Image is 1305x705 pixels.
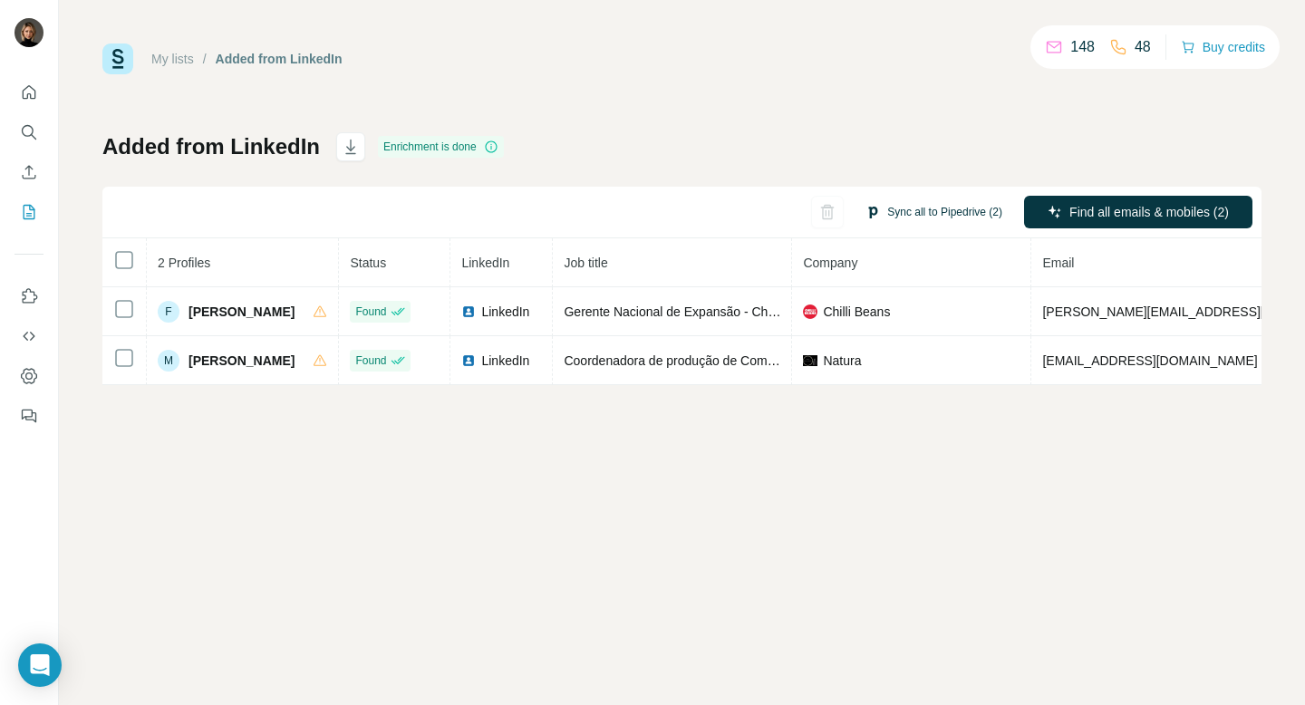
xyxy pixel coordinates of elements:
span: LinkedIn [481,352,529,370]
button: Feedback [14,400,43,432]
img: Surfe Logo [102,43,133,74]
div: Enrichment is done [378,136,504,158]
button: Search [14,116,43,149]
button: Use Surfe API [14,320,43,352]
p: 148 [1070,36,1095,58]
button: Quick start [14,76,43,109]
h1: Added from LinkedIn [102,132,320,161]
span: Company [803,256,857,270]
p: 48 [1135,36,1151,58]
img: LinkedIn logo [461,304,476,319]
span: Found [355,352,386,369]
span: Find all emails & mobiles (2) [1069,203,1229,221]
span: Natura [823,352,861,370]
button: Sync all to Pipedrive (2) [853,198,1015,226]
span: [PERSON_NAME] [188,303,295,321]
img: company-logo [803,304,817,319]
span: Coordenadora de produção de Comunicação Global [564,353,858,368]
button: Use Surfe on LinkedIn [14,280,43,313]
span: [EMAIL_ADDRESS][DOMAIN_NAME] [1042,353,1257,368]
button: Dashboard [14,360,43,392]
li: / [203,50,207,68]
div: Open Intercom Messenger [18,643,62,687]
span: Job title [564,256,607,270]
img: Avatar [14,18,43,47]
button: Find all emails & mobiles (2) [1024,196,1252,228]
span: [PERSON_NAME] [188,352,295,370]
a: My lists [151,52,194,66]
span: Chilli Beans [823,303,890,321]
div: F [158,301,179,323]
button: My lists [14,196,43,228]
span: 2 Profiles [158,256,210,270]
div: M [158,350,179,372]
img: LinkedIn logo [461,353,476,368]
span: LinkedIn [461,256,509,270]
span: Email [1042,256,1074,270]
button: Enrich CSV [14,156,43,188]
div: Added from LinkedIn [216,50,343,68]
span: Found [355,304,386,320]
span: LinkedIn [481,303,529,321]
img: company-logo [803,353,817,368]
button: Buy credits [1181,34,1265,60]
span: Gerente Nacional de Expansão - Chilli Beans [564,304,818,319]
span: Status [350,256,386,270]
